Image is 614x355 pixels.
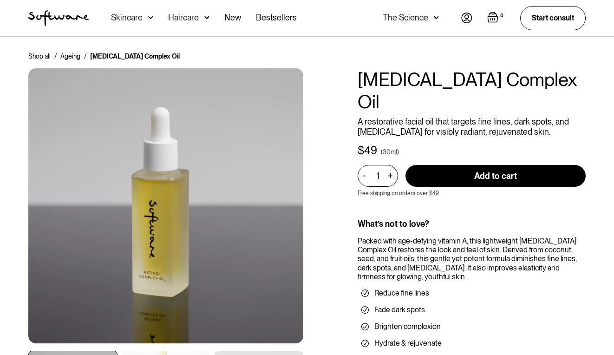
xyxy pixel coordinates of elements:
[385,171,395,181] div: +
[381,147,399,157] div: (30ml)
[498,12,505,20] div: 0
[358,190,439,197] p: Free shipping on orders over $49
[148,13,153,22] img: arrow down
[361,305,582,315] li: Fade dark spots
[361,322,582,331] li: Brighten complexion
[54,52,57,61] div: /
[358,237,586,281] div: Packed with age-defying vitamin A, this lightweight [MEDICAL_DATA] Complex Oil restores the look ...
[28,68,303,343] img: Ceramide Moisturiser
[168,13,199,22] div: Haircare
[28,52,51,61] a: Shop all
[358,144,364,158] div: $
[383,13,428,22] div: The Science
[84,52,86,61] div: /
[361,339,582,348] li: Hydrate & rejuvenate
[487,12,505,25] a: Open cart
[434,13,439,22] img: arrow down
[358,219,586,229] div: What’s not to love?
[90,52,180,61] div: [MEDICAL_DATA] Complex Oil
[405,165,586,187] input: Add to cart
[358,68,586,113] h1: [MEDICAL_DATA] Complex Oil
[60,52,80,61] a: Ageing
[364,144,377,158] div: 49
[361,289,582,298] li: Reduce fine lines
[520,6,586,30] a: Start consult
[28,10,89,26] img: Software Logo
[204,13,209,22] img: arrow down
[358,117,586,137] p: A restorative facial oil that targets fine lines, dark spots, and [MEDICAL_DATA] for visibly radi...
[363,171,369,181] div: -
[28,10,89,26] a: home
[111,13,143,22] div: Skincare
